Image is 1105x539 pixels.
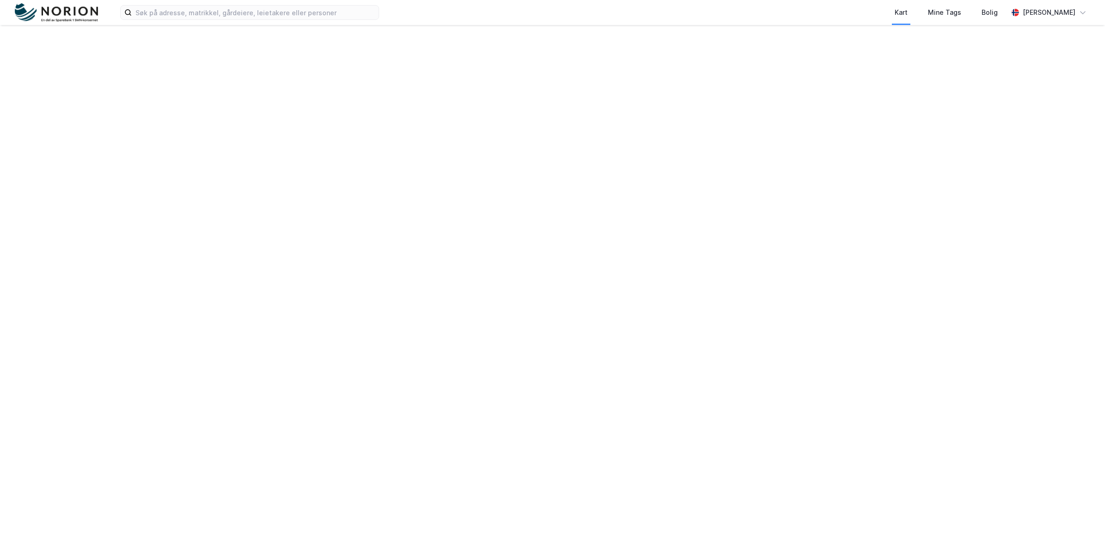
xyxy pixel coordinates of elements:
[15,3,98,22] img: norion-logo.80e7a08dc31c2e691866.png
[132,6,379,19] input: Søk på adresse, matrikkel, gårdeiere, leietakere eller personer
[928,7,961,18] div: Mine Tags
[1023,7,1075,18] div: [PERSON_NAME]
[982,7,998,18] div: Bolig
[895,7,908,18] div: Kart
